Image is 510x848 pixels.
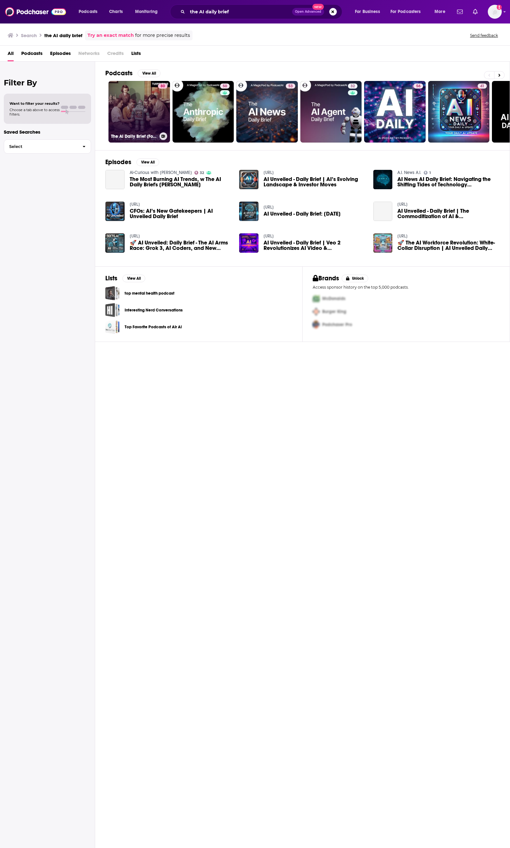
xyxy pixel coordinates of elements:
[135,7,158,16] span: Monitoring
[4,144,77,149] span: Select
[130,177,232,187] span: The Most Burning AI Trends, w The AI Daily Brief's [PERSON_NAME]
[322,322,352,327] span: Podchaser Pro
[105,274,117,282] h2: Lists
[470,6,480,17] a: Show notifications dropdown
[50,48,71,61] a: Episodes
[130,170,192,175] a: AI-Curious with Jeff Wilser
[288,83,293,90] span: 53
[105,158,159,166] a: EpisodesView All
[130,208,232,219] a: CFOs: AI’s New Gatekeepers | AI Unveiled Daily Brief
[295,10,321,13] span: Open Advanced
[109,7,123,16] span: Charts
[130,233,140,239] a: NxtG.ai
[478,83,487,89] a: 41
[79,7,97,16] span: Podcasts
[176,4,348,19] div: Search podcasts, credits, & more...
[105,158,131,166] h2: Episodes
[239,170,258,189] img: AI Unveiled - Daily Brief | AI’s Evolving Landscape & Investor Moves
[105,202,125,221] img: CFOs: AI’s New Gatekeepers | AI Unveiled Daily Brief
[435,7,445,16] span: More
[386,7,430,17] button: open menu
[342,275,369,282] button: Unlock
[286,83,295,89] a: 53
[239,202,258,221] a: AI Unveiled - Daily Brief: February 6th 2025
[125,290,174,297] a: top mental health podcast
[105,69,160,77] a: PodcastsView All
[4,139,91,154] button: Select
[397,170,421,175] a: A.I. News A.I.
[158,83,167,89] a: 80
[125,324,182,331] a: Top Favorite Podcasts of Air Ai
[414,83,423,89] a: 56
[21,48,43,61] span: Podcasts
[130,177,232,187] a: The Most Burning AI Trends, w The AI Daily Brief's Nathaniel Whittemore
[397,177,500,187] a: AI News AI Daily Brief: Navigating the Shifting Tides of Technology Competition
[4,129,91,135] p: Saved Searches
[88,32,134,39] a: Try an exact match
[4,78,91,87] h2: Filter By
[105,69,133,77] h2: Podcasts
[105,286,120,300] a: top mental health podcast
[355,7,380,16] span: For Business
[312,4,324,10] span: New
[264,177,366,187] a: AI Unveiled - Daily Brief | AI’s Evolving Landscape & Investor Moves
[468,33,500,38] button: Send feedback
[8,48,14,61] a: All
[105,303,120,317] a: Interesting Nerd Conversations
[5,6,66,18] a: Podchaser - Follow, Share and Rate Podcasts
[292,8,324,16] button: Open AdvancedNew
[373,170,393,189] img: AI News AI Daily Brief: Navigating the Shifting Tides of Technology Competition
[223,83,227,90] span: 50
[21,32,37,38] h3: Search
[480,83,484,90] span: 41
[131,48,141,61] span: Lists
[390,7,421,16] span: For Podcasters
[107,48,124,61] span: Credits
[350,7,388,17] button: open menu
[416,83,421,90] span: 56
[397,240,500,251] a: 🚀 The AI Workforce Revolution: White-Collar Disruption | AI Unveiled Daily Brief
[348,83,357,89] a: 32
[373,202,393,221] a: AI Unveiled - Daily Brief | The Commoditization of AI & Anthropic’s Strategic Shift
[397,202,408,207] a: NxtG.ai
[488,5,502,19] img: User Profile
[373,233,393,253] img: 🚀 The AI Workforce Revolution: White-Collar Disruption | AI Unveiled Daily Brief
[105,233,125,253] img: 🚀 AI Unveiled: Daily Brief - The AI Arms Race: Grok 3, AI Coders, and New Legislation
[322,309,346,314] span: Burger King
[136,158,159,166] button: View All
[454,6,465,17] a: Show notifications dropdown
[322,296,345,301] span: McDonalds
[397,208,500,219] a: AI Unveiled - Daily Brief | The Commoditization of AI & Anthropic’s Strategic Shift
[424,171,431,175] a: 1
[135,32,190,39] span: for more precise results
[264,211,341,217] span: AI Unveiled - Daily Brief: [DATE]
[194,171,204,175] a: 32
[108,81,170,143] a: 80The AI Daily Brief (Formerly The AI Breakdown): Artificial Intelligence News and Analysis
[264,233,274,239] a: NxtG.ai
[125,307,183,314] a: Interesting Nerd Conversations
[130,240,232,251] a: 🚀 AI Unveiled: Daily Brief - The AI Arms Race: Grok 3, AI Coders, and New Legislation
[105,170,125,189] a: The Most Burning AI Trends, w The AI Daily Brief's Nathaniel Whittemore
[236,81,298,143] a: 53
[130,202,140,207] a: NxtG.ai
[138,70,160,77] button: View All
[239,233,258,253] img: AI Unveiled - Daily Brief | Veo 2 Revolutionizes AI Video & Alibaba’s AI Dominance
[220,83,230,89] a: 50
[200,171,204,174] span: 32
[105,274,145,282] a: ListsView All
[105,7,127,17] a: Charts
[397,208,500,219] span: AI Unveiled - Daily Brief | The Commoditization of AI & [PERSON_NAME]’s Strategic Shift
[105,320,120,334] a: Top Favorite Podcasts of Air Ai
